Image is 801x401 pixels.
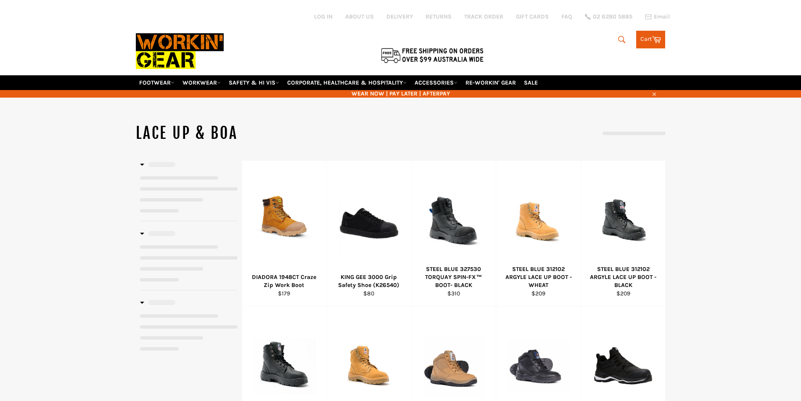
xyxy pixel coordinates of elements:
[247,273,321,289] div: DIADORA 1948CT Craze Zip Work Boot
[337,340,401,392] img: STEEL BLUE 512702 ARGYLE LACE UP BOOT LADIES - WHEAT - Workin' Gear
[464,13,503,21] a: TRACK ORDER
[411,161,496,306] a: STEEL BLUE 327530 TORQUAY SPIN-FX™ BOOT- BLACK - Workin' Gear STEEL BLUE 327530 TORQUAY SPIN-FX™ ...
[592,194,655,247] img: STEEL BLUE 312102 ARGYLE LACE UP BOOT - BLACK - Workin' Gear
[586,265,660,289] div: STEEL BLUE 312102 ARGYLE LACE UP BOOT - BLACK
[136,90,666,98] span: WEAR NOW | PAY LATER | AFTERPAY
[422,335,486,398] img: MONGREL 260050 LACE UP SAFETY BOOT - WHEAT
[332,273,406,289] div: KING GEE 3000 Grip Safety Shoe (K26540)
[636,31,665,48] a: Cart
[326,161,411,306] a: KING GEE 3000 GRIP SAFETY SHOE - Workin' Gear KING GEE 3000 Grip Safety Shoe (K26540) $80
[507,339,570,393] img: MONGREL 260020 LACE UP SAFETY BOOT - BLACK
[332,289,406,297] div: $80
[507,193,570,248] img: STEEL BLUE 312102 ARGYLE LACE UP BOOT - WHEAT - Workin' Gear
[417,289,491,297] div: $310
[284,75,410,90] a: CORPORATE, HEALTHCARE & HOSPITALITY
[136,27,224,75] img: Workin Gear leaders in Workwear, Safety Boots, PPE, Uniforms. Australia's No.1 in Workwear
[314,13,333,20] a: Log in
[593,14,632,20] span: 02 6280 5885
[136,75,178,90] a: FOOTWEAR
[380,46,485,64] img: Flat $9.95 shipping Australia wide
[585,14,632,20] a: 02 6280 5885
[645,13,670,20] a: Email
[654,14,670,20] span: Email
[337,183,401,258] img: KING GEE 3000 GRIP SAFETY SHOE - Workin' Gear
[561,13,572,21] a: FAQ
[242,161,327,306] a: DIADORA 1948CT Craze Zip Work Boot - Workin' Gear DIADORA 1948CT Craze Zip Work Boot $179
[386,13,413,21] a: DELIVERY
[581,161,666,306] a: STEEL BLUE 312102 ARGYLE LACE UP BOOT - BLACK - Workin' Gear STEEL BLUE 312102 ARGYLE LACE UP BOO...
[345,13,374,21] a: ABOUT US
[502,265,576,289] div: STEEL BLUE 312102 ARGYLE LACE UP BOOT - WHEAT
[247,289,321,297] div: $179
[586,289,660,297] div: $209
[516,13,549,21] a: GIFT CARDS
[136,123,401,144] h1: LACE UP & BOA
[253,189,316,252] img: DIADORA 1948CT Craze Zip Work Boot - Workin' Gear
[417,265,491,289] div: STEEL BLUE 327530 TORQUAY SPIN-FX™ BOOT- BLACK
[411,75,461,90] a: ACCESSORIES
[253,339,316,394] img: STEEL BLUE 512702 ARGYLE LACE UP BOOT LADIES - BLACK - Workin' Gear
[521,75,541,90] a: SALE
[422,194,486,248] img: STEEL BLUE 327530 TORQUAY SPIN-FX™ BOOT- BLACK - Workin' Gear
[179,75,224,90] a: WORKWEAR
[462,75,519,90] a: RE-WORKIN' GEAR
[496,161,581,306] a: STEEL BLUE 312102 ARGYLE LACE UP BOOT - WHEAT - Workin' Gear STEEL BLUE 312102 ARGYLE LACE UP BOO...
[225,75,283,90] a: SAFETY & HI VIS
[502,289,576,297] div: $209
[426,13,452,21] a: RETURNS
